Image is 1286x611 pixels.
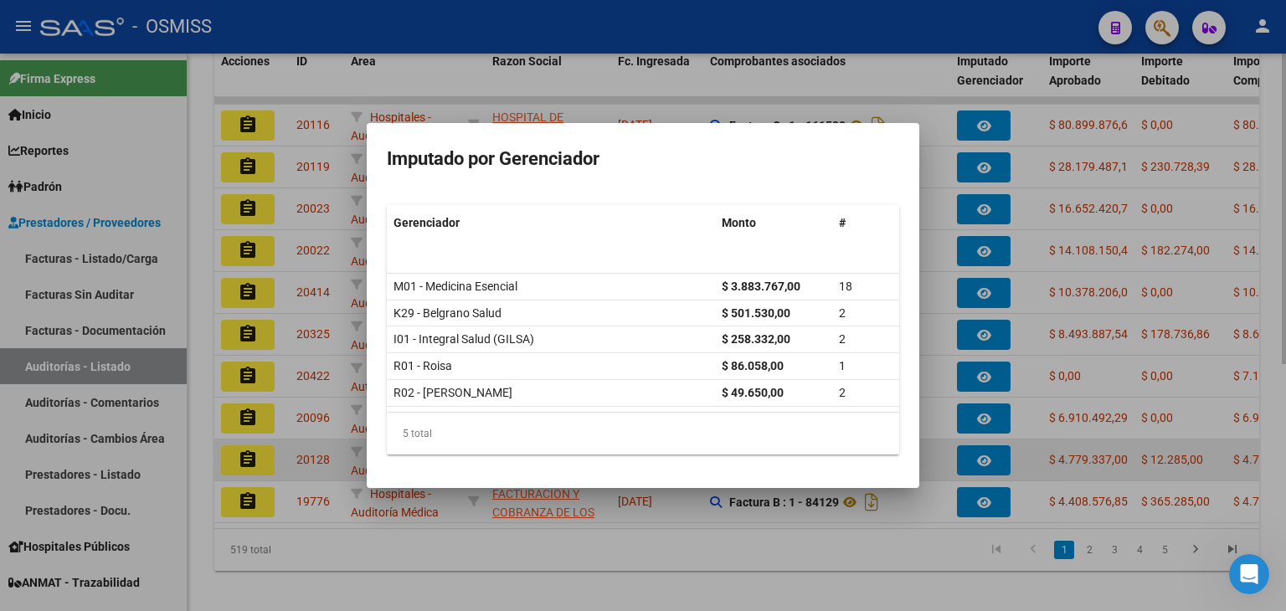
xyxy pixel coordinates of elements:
[722,386,784,399] strong: $ 49.650,00
[722,216,756,229] span: Monto
[394,386,512,399] span: R02 - [PERSON_NAME]
[394,280,517,293] span: M01 - Medicina Esencial
[832,205,899,241] datatable-header-cell: #
[839,306,846,320] span: 2
[722,359,784,372] strong: $ 86.058,00
[839,386,846,399] span: 2
[715,205,832,241] datatable-header-cell: Monto
[394,216,460,229] span: Gerenciador
[394,306,502,320] span: K29 - Belgrano Salud
[722,306,790,320] strong: $ 501.530,00
[394,359,452,372] span: R01 - Roisa
[1229,554,1269,594] iframe: Intercom live chat
[722,280,800,293] strong: $ 3.883.767,00
[394,332,534,346] span: I01 - Integral Salud (GILSA)
[722,332,790,346] strong: $ 258.332,00
[387,143,899,175] h3: Imputado por Gerenciador
[839,359,846,372] span: 1
[387,205,715,241] datatable-header-cell: Gerenciador
[839,280,852,293] span: 18
[839,216,846,229] span: #
[387,413,899,454] div: 5 total
[839,332,846,346] span: 2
